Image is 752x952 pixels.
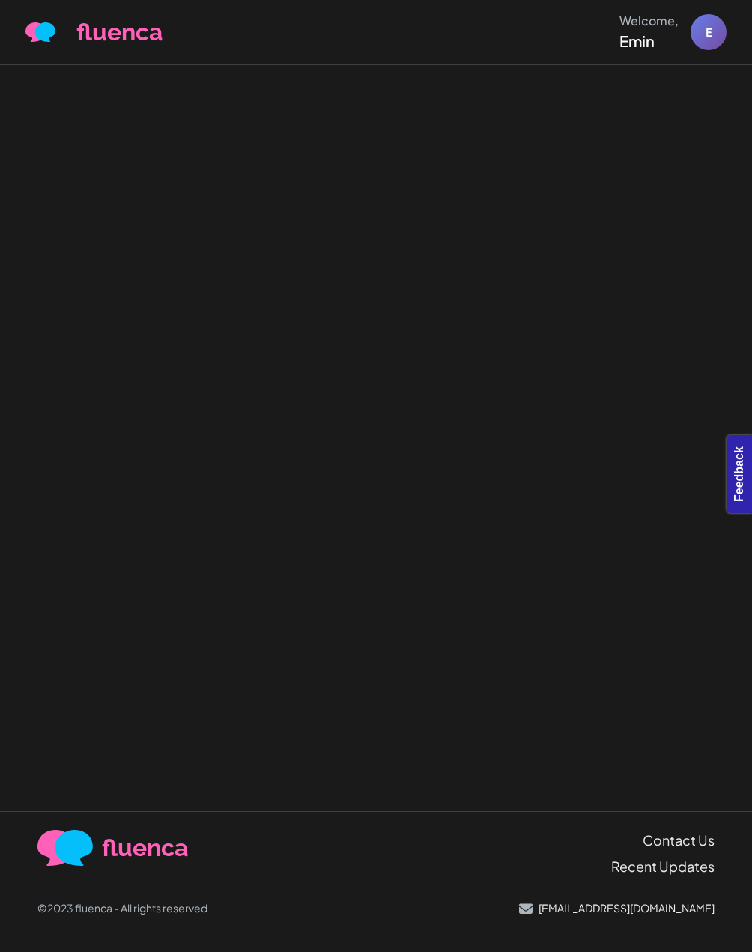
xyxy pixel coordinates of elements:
a: Recent Updates [611,856,715,876]
div: Welcome, [619,12,679,30]
a: Contact Us [643,830,715,850]
iframe: Ybug feedback widget [722,432,752,521]
span: fluenca [76,14,163,50]
button: Feedback [7,4,85,30]
span: fluenca [102,830,188,866]
p: ©2023 fluenca - All rights reserved [37,900,207,916]
div: Emin [619,30,679,52]
div: E [691,14,727,50]
a: [EMAIL_ADDRESS][DOMAIN_NAME] [519,900,715,916]
p: [EMAIL_ADDRESS][DOMAIN_NAME] [539,900,715,916]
